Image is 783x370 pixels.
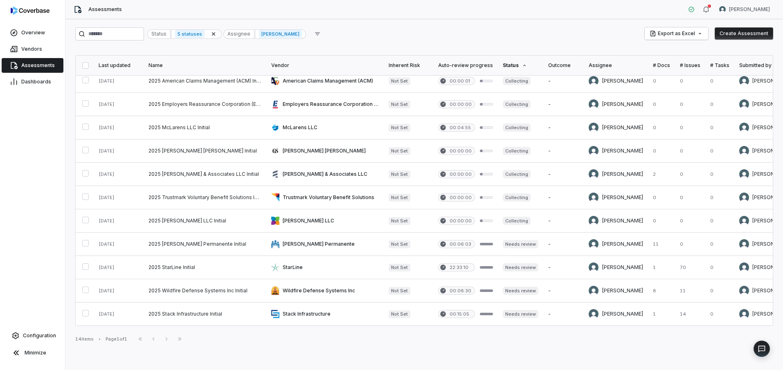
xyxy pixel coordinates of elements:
img: Brittany Durbin avatar [589,262,598,272]
img: Brittany Durbin avatar [719,6,726,13]
td: - [543,70,584,93]
td: - [543,209,584,233]
td: - [543,139,584,163]
button: Minimize [3,345,62,361]
a: Vendors [2,42,63,56]
img: Brittany Durbin avatar [739,216,749,226]
span: Overview [21,29,45,36]
div: Auto-review progress [438,62,493,69]
td: - [543,163,584,186]
td: - [543,279,584,303]
div: # Issues [680,62,700,69]
td: - [543,303,584,326]
img: Brittany Durbin avatar [739,262,749,272]
button: Export as Excel [645,27,708,40]
span: Assessments [21,62,55,69]
a: Assessments [2,58,63,73]
img: Brittany Durbin avatar [739,76,749,86]
span: 5 statuses [175,30,205,38]
td: - [543,116,584,139]
td: - [543,233,584,256]
img: Brittany Durbin avatar [589,286,598,296]
img: Brittany Durbin avatar [589,309,598,319]
a: Overview [2,25,63,40]
img: Brittany Durbin avatar [589,193,598,202]
img: Brittany Durbin avatar [739,169,749,179]
img: Brittany Durbin avatar [589,216,598,226]
img: Brittany Durbin avatar [589,169,598,179]
div: Name [148,62,261,69]
img: Brittany Durbin avatar [589,146,598,156]
img: Brittany Durbin avatar [739,193,749,202]
img: Brittany Durbin avatar [589,76,598,86]
div: Outcome [548,62,579,69]
td: - [543,93,584,116]
div: [PERSON_NAME] [255,29,306,39]
a: Dashboards [2,74,63,89]
span: [PERSON_NAME] [729,6,770,13]
td: - [543,186,584,209]
div: Inherent Risk [389,62,428,69]
img: Brittany Durbin avatar [739,286,749,296]
div: 14 items [75,336,94,342]
span: Assessments [88,6,122,13]
div: # Docs [653,62,670,69]
img: Brittany Durbin avatar [589,239,598,249]
img: Brittany Durbin avatar [739,123,749,132]
a: Configuration [3,328,62,343]
img: Brittany Durbin avatar [739,309,749,319]
div: Assignee [223,29,254,39]
button: Brittany Durbin avatar[PERSON_NAME] [714,3,775,16]
div: Assignee [589,62,643,69]
div: 5 statuses [171,29,222,39]
span: Minimize [25,350,46,356]
img: Brittany Durbin avatar [589,123,598,132]
div: # Tasks [710,62,729,69]
img: Brittany Durbin avatar [739,99,749,109]
img: Brittany Durbin avatar [739,239,749,249]
span: Configuration [23,332,56,339]
img: logo-D7KZi-bG.svg [11,7,49,15]
div: Last updated [99,62,139,69]
span: Vendors [21,46,42,52]
div: Status [503,62,538,69]
td: - [543,256,584,279]
span: Dashboards [21,78,51,85]
img: Brittany Durbin avatar [589,99,598,109]
div: Vendor [271,62,379,69]
button: Create Assessment [715,27,773,40]
div: Status [147,29,171,39]
span: [PERSON_NAME] [259,30,301,38]
div: Page 1 of 1 [106,336,127,342]
div: • [99,336,101,342]
img: Brittany Durbin avatar [739,146,749,156]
